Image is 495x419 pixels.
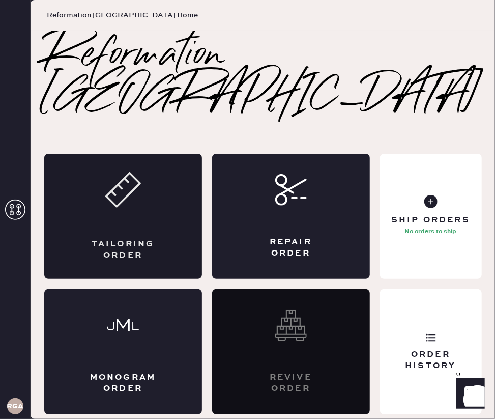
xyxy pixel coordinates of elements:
h3: RGA [7,403,23,410]
div: Interested? Contact us at care@hemster.co [212,289,370,414]
div: Order History [388,349,474,372]
div: Revive order [253,372,329,395]
iframe: Front Chat [447,373,490,417]
div: Tailoring Order [85,238,161,261]
div: Repair Order [253,236,329,259]
div: Monogram Order [85,372,161,395]
p: No orders to ship [405,226,457,238]
span: Reformation [GEOGRAPHIC_DATA] Home [47,10,198,20]
h2: Reformation [GEOGRAPHIC_DATA] [44,36,482,117]
div: Ship Orders [391,214,470,226]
